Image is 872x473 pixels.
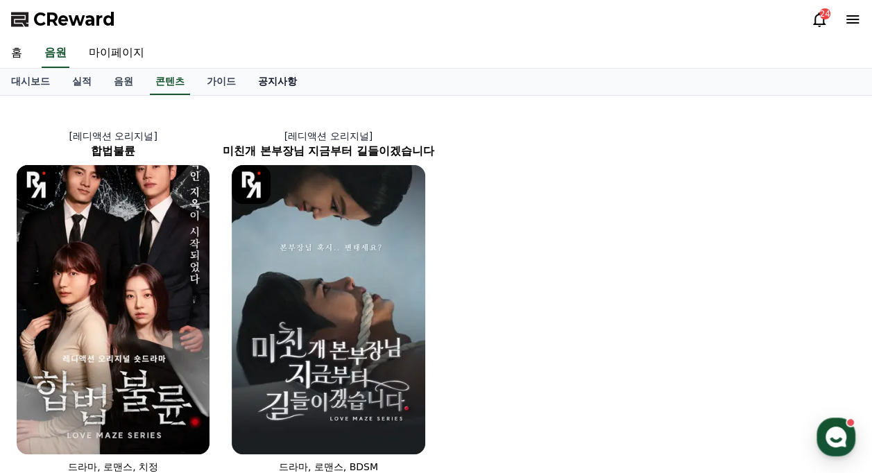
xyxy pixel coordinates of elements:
[17,165,55,204] img: [object Object] Logo
[61,69,103,95] a: 실적
[279,461,378,472] span: 드라마, 로맨스, BDSM
[247,69,308,95] a: 공지사항
[196,69,247,95] a: 가이드
[819,8,830,19] div: 24
[6,143,221,160] h2: 합법불륜
[11,8,115,31] a: CReward
[232,165,271,204] img: [object Object] Logo
[103,69,144,95] a: 음원
[92,358,179,393] a: 대화
[232,165,425,454] img: 미친개 본부장님 지금부터 길들이겠습니다
[221,129,436,143] p: [레디액션 오리지널]
[127,379,144,390] span: 대화
[17,165,210,454] img: 합법불륜
[179,358,266,393] a: 설정
[68,461,158,472] span: 드라마, 로맨스, 치정
[78,39,155,68] a: 마이페이지
[33,8,115,31] span: CReward
[42,39,69,68] a: 음원
[150,69,190,95] a: 콘텐츠
[811,11,828,28] a: 24
[44,379,52,390] span: 홈
[214,379,231,390] span: 설정
[6,129,221,143] p: [레디액션 오리지널]
[221,143,436,160] h2: 미친개 본부장님 지금부터 길들이겠습니다
[4,358,92,393] a: 홈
